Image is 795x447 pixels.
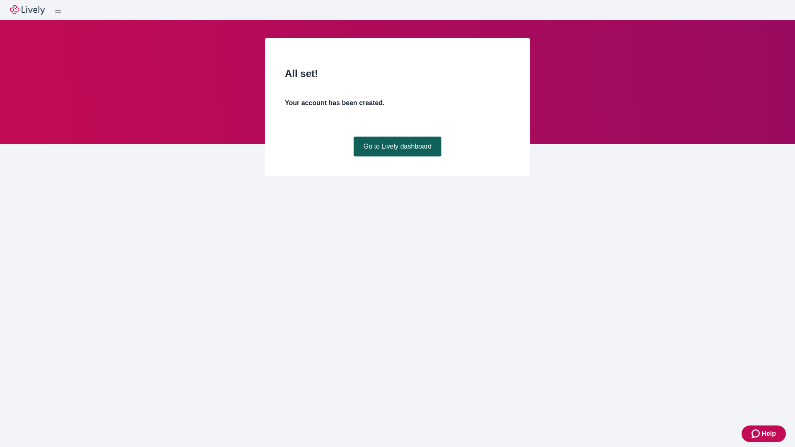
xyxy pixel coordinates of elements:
svg: Zendesk support icon [752,429,761,439]
a: Go to Lively dashboard [354,137,442,156]
span: Help [761,429,776,439]
img: Lively [10,5,45,15]
button: Log out [55,10,61,13]
h2: All set! [285,66,510,81]
button: Zendesk support iconHelp [742,425,786,442]
h4: Your account has been created. [285,98,510,108]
